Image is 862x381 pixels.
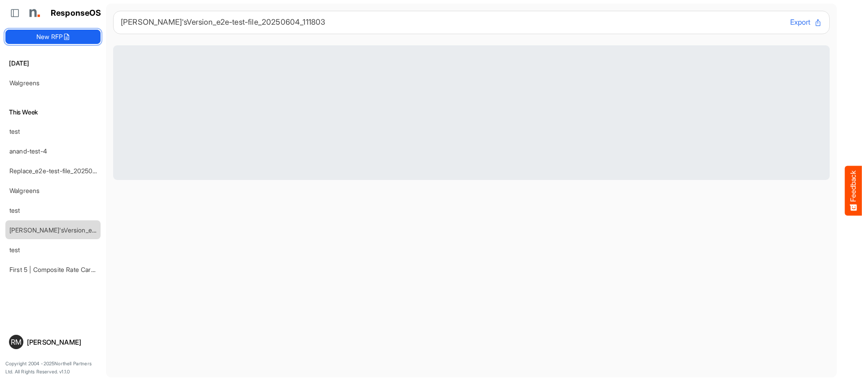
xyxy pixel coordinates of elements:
[113,45,830,180] div: Loading RFP
[11,338,22,346] span: RM
[5,107,101,117] h6: This Week
[9,127,20,135] a: test
[790,17,822,28] button: Export
[5,58,101,68] h6: [DATE]
[9,147,47,155] a: anand-test-4
[121,18,783,26] h6: [PERSON_NAME]'sVersion_e2e-test-file_20250604_111803
[9,246,20,254] a: test
[5,30,101,44] button: New RFP
[51,9,101,18] h1: ResponseOS
[5,360,101,376] p: Copyright 2004 - 2025 Northell Partners Ltd. All Rights Reserved. v 1.1.0
[25,4,43,22] img: Northell
[845,166,862,215] button: Feedback
[9,226,178,234] a: [PERSON_NAME]'sVersion_e2e-test-file_20250604_111803
[9,266,116,273] a: First 5 | Composite Rate Card [DATE]
[9,206,20,214] a: test
[9,79,40,87] a: Walgreens
[9,167,125,175] a: Replace_e2e-test-file_20250604_111803
[27,339,97,346] div: [PERSON_NAME]
[9,187,40,194] a: Walgreens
